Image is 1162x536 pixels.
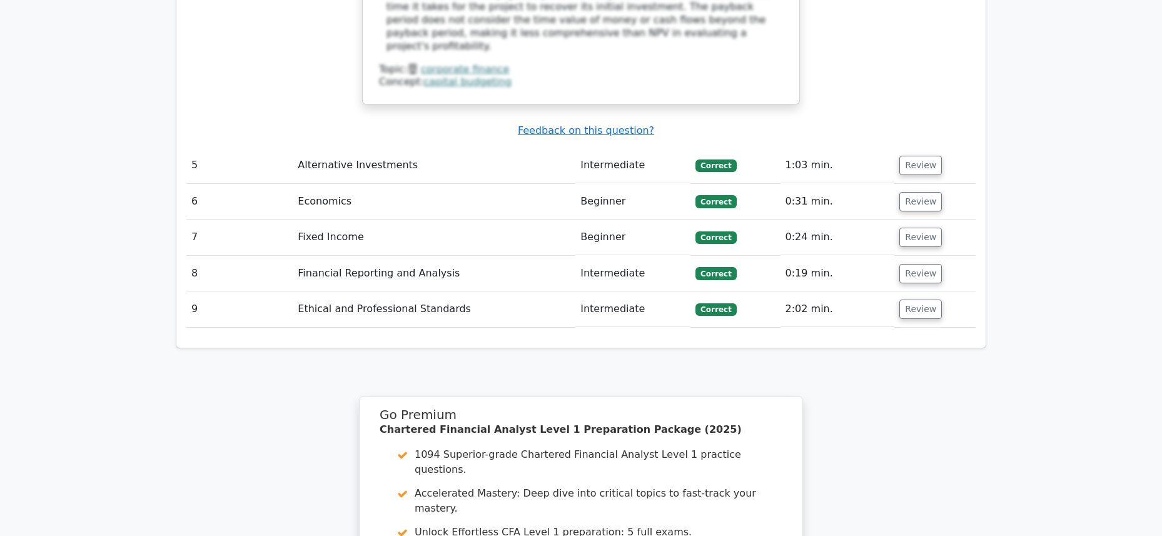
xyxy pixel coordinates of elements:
[293,148,575,183] td: Alternative Investments
[575,220,690,255] td: Beginner
[695,159,736,172] span: Correct
[899,192,942,211] button: Review
[781,148,895,183] td: 1:03 min.
[899,156,942,175] button: Review
[575,291,690,327] td: Intermediate
[293,291,575,327] td: Ethical and Professional Standards
[379,76,783,89] div: Concept:
[899,264,942,283] button: Review
[695,231,736,244] span: Correct
[186,291,293,327] td: 9
[899,228,942,247] button: Review
[781,184,895,220] td: 0:31 min.
[293,184,575,220] td: Economics
[424,76,512,88] a: capital budgeting
[293,220,575,255] td: Fixed Income
[781,256,895,291] td: 0:19 min.
[781,291,895,327] td: 2:02 min.
[781,220,895,255] td: 0:24 min.
[186,220,293,255] td: 7
[518,124,654,136] a: Feedback on this question?
[293,256,575,291] td: Financial Reporting and Analysis
[421,63,510,75] a: corporate finance
[695,267,736,280] span: Correct
[186,148,293,183] td: 5
[575,184,690,220] td: Beginner
[575,256,690,291] td: Intermediate
[695,303,736,316] span: Correct
[379,63,783,76] div: Topic:
[575,148,690,183] td: Intermediate
[186,184,293,220] td: 6
[899,300,942,319] button: Review
[695,195,736,208] span: Correct
[186,256,293,291] td: 8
